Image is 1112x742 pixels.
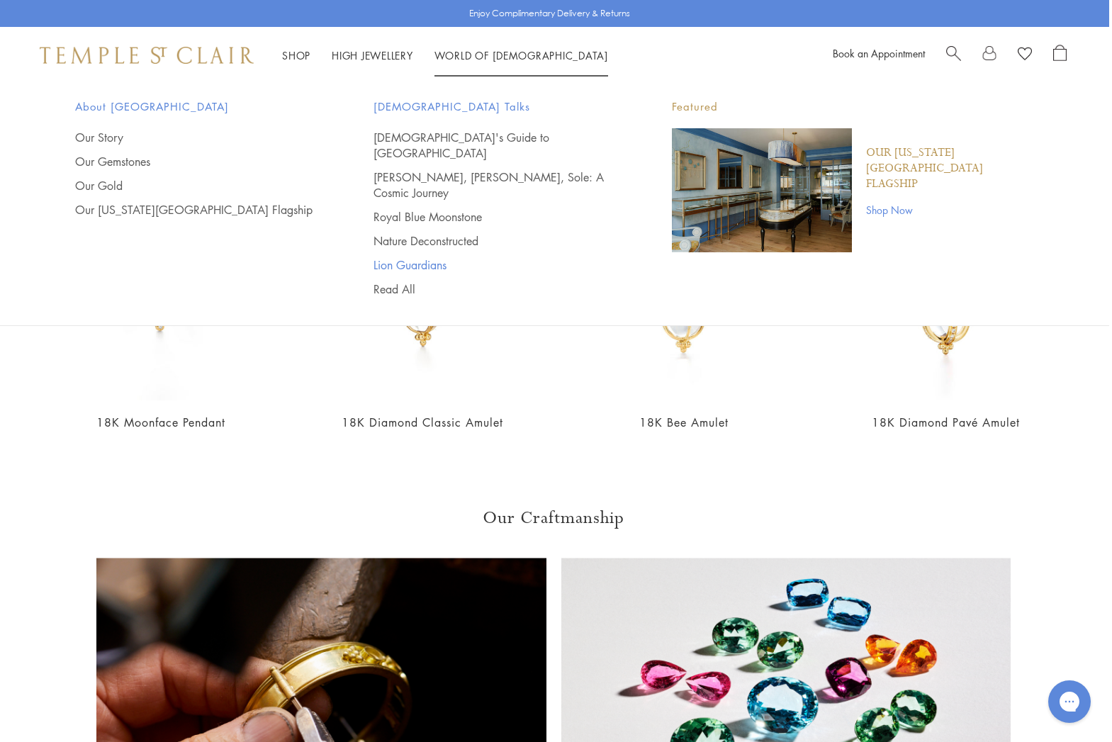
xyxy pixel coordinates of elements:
a: 18K Diamond Pavé Amulet [872,415,1020,430]
a: Our [US_STATE][GEOGRAPHIC_DATA] Flagship [75,202,317,218]
a: View Wishlist [1018,45,1032,66]
a: Search [946,45,961,66]
iframe: Gorgias live chat messenger [1041,675,1098,728]
a: ShopShop [282,48,310,62]
a: Our Gemstones [75,154,317,169]
a: World of [DEMOGRAPHIC_DATA]World of [DEMOGRAPHIC_DATA] [434,48,608,62]
a: High JewelleryHigh Jewellery [332,48,413,62]
a: 18K Moonface Pendant [96,415,225,430]
span: About [GEOGRAPHIC_DATA] [75,98,317,116]
span: [DEMOGRAPHIC_DATA] Talks [374,98,615,116]
p: Featured [672,98,1032,116]
a: Our [US_STATE][GEOGRAPHIC_DATA] Flagship [866,145,1032,192]
a: Open Shopping Bag [1053,45,1067,66]
a: Book an Appointment [833,46,925,60]
a: Royal Blue Moonstone [374,209,615,225]
h3: Our Craftmanship [96,507,1011,529]
img: Temple St. Clair [40,47,254,64]
nav: Main navigation [282,47,608,64]
a: 18K Bee Amulet [639,415,729,430]
a: 18K Diamond Classic Amulet [342,415,503,430]
a: Our Story [75,130,317,145]
a: Lion Guardians [374,257,615,273]
a: Read All [374,281,615,297]
a: Our Gold [75,178,317,193]
a: [DEMOGRAPHIC_DATA]'s Guide to [GEOGRAPHIC_DATA] [374,130,615,161]
a: [PERSON_NAME], [PERSON_NAME], Sole: A Cosmic Journey [374,169,615,201]
a: Shop Now [866,202,1032,218]
p: Enjoy Complimentary Delivery & Returns [469,6,630,21]
a: Nature Deconstructed [374,233,615,249]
